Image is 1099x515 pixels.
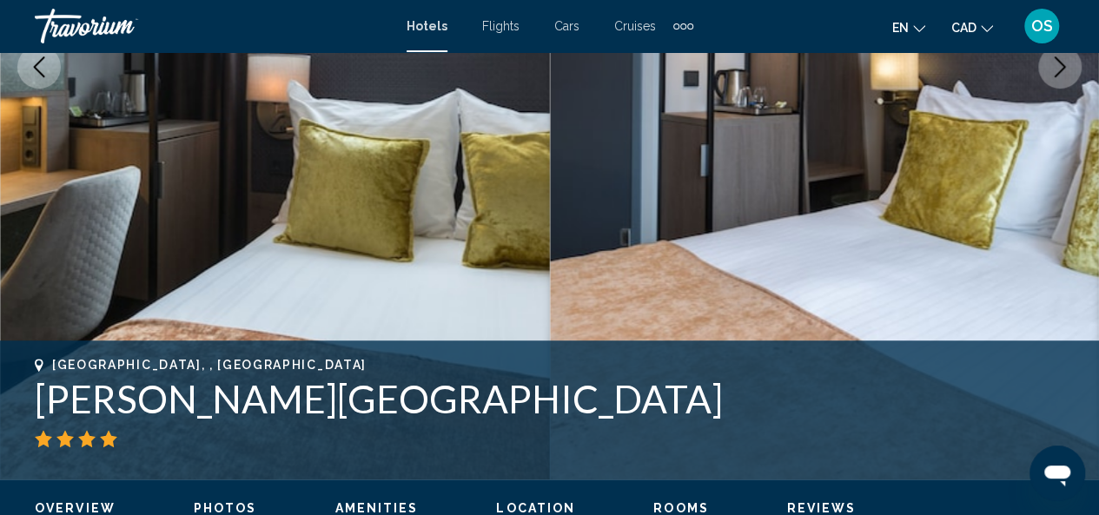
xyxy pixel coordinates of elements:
span: Rooms [653,501,709,515]
span: Location [496,501,575,515]
span: Photos [194,501,257,515]
span: Reviews [787,501,857,515]
iframe: Button to launch messaging window [1029,446,1085,501]
a: Hotels [407,19,447,33]
h1: [PERSON_NAME][GEOGRAPHIC_DATA] [35,376,1064,421]
a: Cars [554,19,579,33]
span: Amenities [334,501,418,515]
span: OS [1031,17,1053,35]
button: Extra navigation items [673,12,693,40]
a: Cruises [614,19,656,33]
a: Flights [482,19,520,33]
span: en [892,21,909,35]
button: Next image [1038,45,1082,89]
button: User Menu [1019,8,1064,44]
span: CAD [951,21,977,35]
span: Overview [35,501,116,515]
button: Change language [892,15,925,40]
a: Travorium [35,9,389,43]
button: Change currency [951,15,993,40]
button: Previous image [17,45,61,89]
span: [GEOGRAPHIC_DATA], , [GEOGRAPHIC_DATA] [52,358,367,372]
